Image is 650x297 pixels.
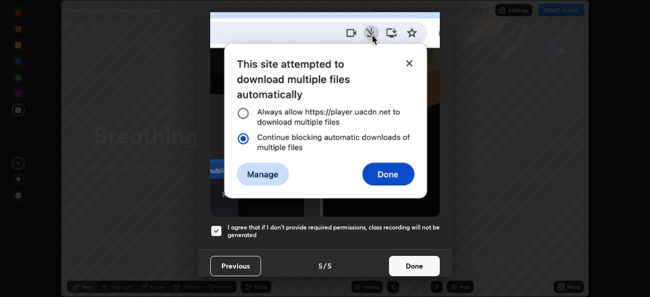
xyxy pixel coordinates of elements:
h4: / [323,260,327,271]
h4: 5 [318,260,322,271]
button: Done [389,256,440,276]
h5: I agree that if I don't provide required permissions, class recording will not be generated [227,223,440,239]
h4: 5 [328,260,332,271]
button: Previous [210,256,261,276]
